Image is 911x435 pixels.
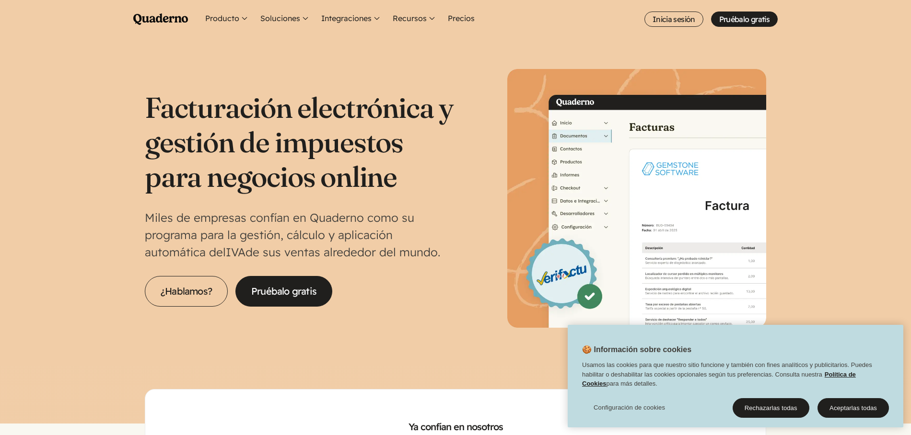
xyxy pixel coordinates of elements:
a: Pruébalo gratis [711,11,778,27]
button: Configuración de cookies [582,398,677,417]
button: Aceptarlas todas [818,398,889,418]
h1: Facturación electrónica y gestión de impuestos para negocios online [145,90,455,194]
abbr: Impuesto sobre el Valor Añadido [226,245,245,259]
div: Usamos las cookies para que nuestro sitio funcione y también con fines analíticos y publicitarios... [568,360,903,393]
img: Interfaz de Quaderno mostrando la página Factura con el distintivo Verifactu [507,69,766,328]
a: Inicia sesión [644,11,703,27]
div: 🍪 Información sobre cookies [568,325,903,427]
button: Rechazarlas todas [733,398,809,418]
a: ¿Hablamos? [145,276,228,307]
h2: Ya confían en nosotros [161,420,750,434]
h2: 🍪 Información sobre cookies [568,344,691,360]
div: Cookie banner [568,325,903,427]
a: Política de Cookies [582,370,856,387]
p: Miles de empresas confían en Quaderno como su programa para la gestión, cálculo y aplicación auto... [145,209,455,261]
a: Pruébalo gratis [235,276,332,307]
